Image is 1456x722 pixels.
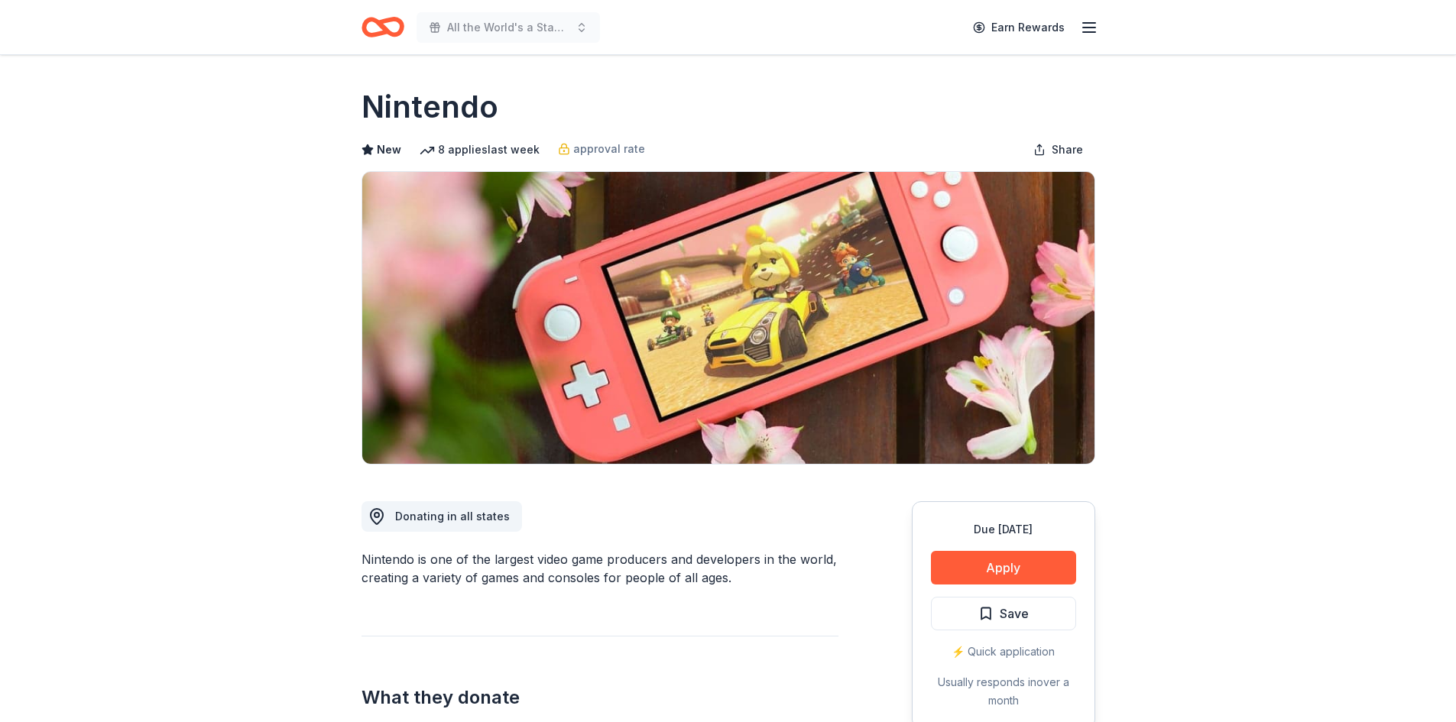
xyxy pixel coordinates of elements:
span: Donating in all states [395,510,510,523]
button: Save [931,597,1076,630]
span: Save [1000,604,1029,623]
a: Earn Rewards [964,14,1074,41]
a: Home [362,9,404,45]
button: Share [1021,134,1095,165]
span: All the World's a Stage - Winter Gala [447,18,569,37]
div: Due [DATE] [931,520,1076,539]
h2: What they donate [362,685,838,710]
button: Apply [931,551,1076,584]
div: Nintendo is one of the largest video game producers and developers in the world, creating a varie... [362,550,838,587]
button: All the World's a Stage - Winter Gala [417,12,600,43]
img: Image for Nintendo [362,172,1094,464]
a: approval rate [558,140,645,158]
div: 8 applies last week [420,141,540,159]
span: New [377,141,401,159]
span: approval rate [573,140,645,158]
span: Share [1052,141,1083,159]
div: ⚡️ Quick application [931,643,1076,661]
h1: Nintendo [362,86,498,128]
div: Usually responds in over a month [931,673,1076,710]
